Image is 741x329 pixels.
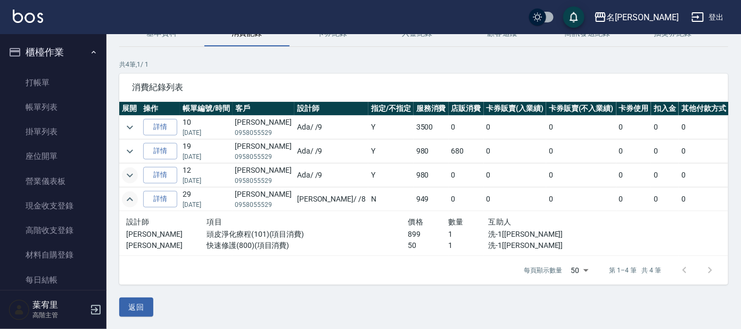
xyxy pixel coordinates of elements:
p: 洗-1[[PERSON_NAME]] [489,229,610,240]
p: 高階主管 [32,310,87,320]
td: 0 [449,116,484,139]
td: 980 [414,164,449,187]
p: 頭皮淨化療程(101)(項目消費) [207,229,408,240]
td: [PERSON_NAME] [233,116,294,139]
td: 29 [180,188,233,211]
p: 洗-1[[PERSON_NAME]] [489,240,610,251]
button: 返回 [119,298,153,317]
td: 0 [484,164,547,187]
div: 名[PERSON_NAME] [607,11,679,24]
td: 0 [616,140,652,163]
p: [DATE] [183,152,230,162]
p: 0958055529 [235,176,292,186]
p: [DATE] [183,200,230,210]
th: 卡券販賣(入業績) [484,102,547,116]
button: 登出 [687,7,728,27]
th: 操作 [141,102,180,116]
td: 0 [546,188,616,211]
p: 每頁顯示數量 [524,266,563,275]
td: [PERSON_NAME] [233,188,294,211]
p: [PERSON_NAME] [126,229,207,240]
th: 其他付款方式 [679,102,729,116]
th: 指定/不指定 [368,102,414,116]
img: Logo [13,10,43,23]
td: 949 [414,188,449,211]
td: 0 [679,140,729,163]
p: 1 [448,229,489,240]
td: [PERSON_NAME] [233,140,294,163]
td: [PERSON_NAME] / /8 [294,188,368,211]
a: 詳情 [143,119,177,135]
th: 扣入金 [651,102,679,116]
button: expand row [122,119,138,135]
span: 消費紀錄列表 [132,82,715,93]
td: 0 [449,164,484,187]
td: Ada / /9 [294,164,368,187]
td: 0 [546,164,616,187]
td: 0 [546,140,616,163]
td: 12 [180,164,233,187]
a: 材料自購登錄 [4,243,102,267]
td: [PERSON_NAME] [233,164,294,187]
a: 高階收支登錄 [4,218,102,243]
td: 0 [616,116,652,139]
button: save [563,6,584,28]
td: 10 [180,116,233,139]
button: 名[PERSON_NAME] [590,6,683,28]
td: 0 [679,188,729,211]
th: 店販消費 [449,102,484,116]
a: 詳情 [143,191,177,207]
a: 帳單列表 [4,95,102,119]
a: 詳情 [143,143,177,159]
th: 客戶 [233,102,294,116]
th: 帳單編號/時間 [180,102,233,116]
td: 0 [616,188,652,211]
td: 0 [484,188,547,211]
p: 共 4 筆, 1 / 1 [119,60,728,69]
td: Y [368,116,414,139]
td: 19 [180,140,233,163]
p: [PERSON_NAME] [126,240,207,251]
th: 服務消費 [414,102,449,116]
a: 每日結帳 [4,268,102,292]
th: 卡券販賣(不入業績) [546,102,616,116]
p: [DATE] [183,128,230,138]
td: 0 [484,116,547,139]
td: 0 [651,140,679,163]
h5: 葉宥里 [32,300,87,310]
td: 680 [449,140,484,163]
a: 打帳單 [4,70,102,95]
th: 設計師 [294,102,368,116]
td: 0 [651,164,679,187]
td: 0 [616,164,652,187]
span: 價格 [408,218,423,226]
span: 項目 [207,218,222,226]
a: 現金收支登錄 [4,194,102,218]
td: 0 [651,188,679,211]
td: Y [368,164,414,187]
button: 櫃檯作業 [4,38,102,66]
a: 營業儀表板 [4,169,102,194]
button: expand row [122,167,138,183]
a: 座位開單 [4,144,102,168]
p: 899 [408,229,448,240]
a: 詳情 [143,167,177,183]
td: 0 [449,188,484,211]
td: 3500 [414,116,449,139]
button: expand row [122,143,138,159]
td: 0 [484,140,547,163]
a: 掛單列表 [4,119,102,144]
td: Ada / /9 [294,116,368,139]
td: 0 [679,164,729,187]
th: 展開 [119,102,141,116]
td: 0 [651,116,679,139]
td: 0 [546,116,616,139]
th: 卡券使用 [616,102,652,116]
p: [DATE] [183,176,230,186]
p: 0958055529 [235,152,292,162]
td: 980 [414,140,449,163]
p: 0958055529 [235,200,292,210]
p: 0958055529 [235,128,292,138]
td: N [368,188,414,211]
td: Y [368,140,414,163]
